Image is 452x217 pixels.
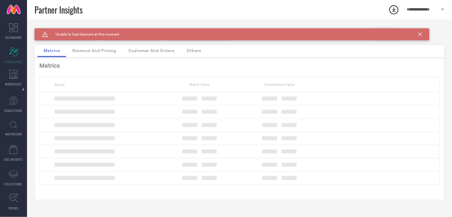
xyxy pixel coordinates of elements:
span: Brand Value [190,82,209,87]
span: Competitors Value [264,82,295,87]
span: TRENDS [8,206,19,210]
span: Name [55,83,65,87]
span: Others [187,48,201,53]
div: Brand [35,28,95,33]
span: Partner Insights [35,4,83,16]
span: COLLECTIONS [5,182,23,186]
div: Open download list [389,4,399,15]
div: Metrics [39,62,440,69]
span: WORKSPACE [5,82,22,86]
span: Unable to load banners at this moment [48,32,119,36]
span: SUGGESTIONS [5,108,23,113]
span: Metrics [44,48,60,53]
span: CDC INSIGHTS [4,157,23,162]
span: DASHBOARD [5,35,22,40]
span: SCORECARDS [5,60,23,64]
span: Revenue And Pricing [72,48,116,53]
span: Customer And Orders [129,48,174,53]
span: INSPIRATION [5,132,22,136]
